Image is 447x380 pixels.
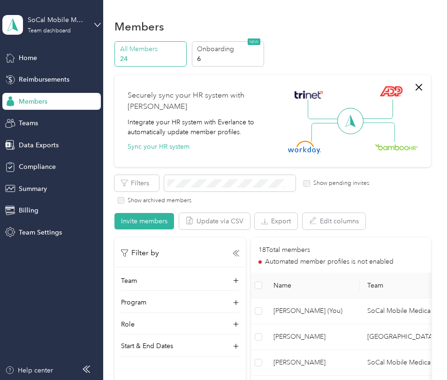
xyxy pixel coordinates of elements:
[360,99,393,119] img: Line Right Up
[266,350,360,376] td: Tritia Divens
[128,90,291,113] div: Securely sync your HR system with [PERSON_NAME]
[258,245,310,255] p: 18 Total members
[266,273,360,298] th: Name
[19,140,59,150] span: Data Exports
[124,197,191,205] label: Show archived members
[265,258,394,265] span: Automated member profiles is not enabled
[121,341,173,351] p: Start & End Dates
[310,179,369,188] label: Show pending invites
[5,365,53,375] button: Help center
[248,38,260,45] span: NEW
[273,332,352,342] span: [PERSON_NAME]
[128,117,291,137] div: Integrate your HR system with Everlance to automatically update member profiles.
[19,162,56,172] span: Compliance
[19,97,47,106] span: Members
[19,53,37,63] span: Home
[128,142,189,152] button: Sync your HR system
[273,281,352,289] span: Name
[114,175,159,191] button: Filters
[394,327,447,380] iframe: Everlance-gr Chat Button Frame
[255,213,297,229] button: Export
[19,118,38,128] span: Teams
[19,205,38,215] span: Billing
[114,22,164,31] h1: Members
[311,122,344,142] img: Line Left Down
[121,276,137,286] p: Team
[19,184,47,194] span: Summary
[379,86,402,97] img: ADP
[179,213,250,229] button: Update via CSV
[121,297,146,307] p: Program
[197,54,261,64] p: 6
[308,99,341,120] img: Line Left Up
[28,28,71,34] div: Team dashboard
[120,54,184,64] p: 24
[114,213,174,229] button: Invite members
[28,15,86,25] div: SoCal Mobile Medical Services LLC
[288,141,321,154] img: Workday
[303,213,365,229] button: Edit columns
[121,247,159,259] p: Filter by
[273,357,352,368] span: [PERSON_NAME]
[362,122,395,143] img: Line Right Down
[266,324,360,350] td: Brook Clime
[197,44,261,54] p: Onboarding
[375,144,418,150] img: BambooHR
[19,228,62,237] span: Team Settings
[19,75,69,84] span: Reimbursements
[266,298,360,324] td: Djessebel Dinoso (You)
[120,44,184,54] p: All Members
[292,88,325,101] img: Trinet
[273,306,352,316] span: [PERSON_NAME] (You)
[121,319,135,329] p: Role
